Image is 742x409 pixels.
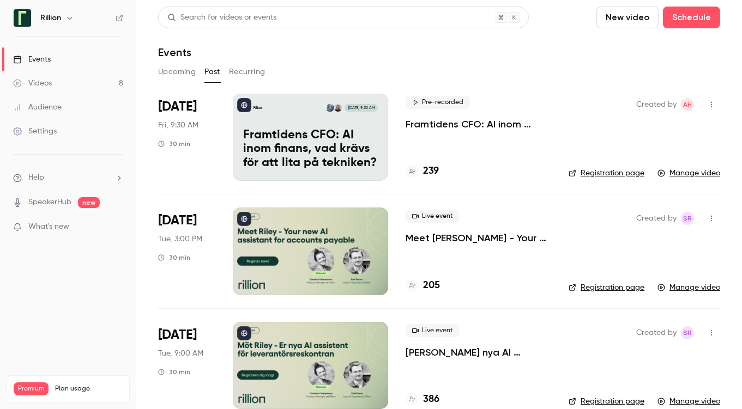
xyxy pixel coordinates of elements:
[406,324,460,337] span: Live event
[423,278,440,293] h4: 205
[158,207,215,295] div: Sep 16 Tue, 3:00 PM (Europe/Stockholm)
[78,197,100,208] span: new
[229,63,266,81] button: Recurring
[406,118,551,131] a: Framtidens CFO: AI inom finans, vad krävs för att lita på tekniken?​
[406,392,439,407] a: 386
[406,231,551,245] a: Meet [PERSON_NAME] - Your new AI Assistant for Accounts Payable
[28,197,71,208] a: SpeakerHub
[423,164,439,179] h4: 239
[423,392,439,407] h4: 386
[657,282,720,293] a: Manage video
[596,7,659,28] button: New video
[158,120,198,131] span: Fri, 9:30 AM
[13,126,57,137] div: Settings
[167,12,276,23] div: Search for videos or events
[233,94,388,181] a: Framtidens CFO: AI inom finans, vad krävs för att lita på tekniken?​RillionSara BörsvikRasmus Are...
[55,384,123,393] span: Plan usage
[158,98,197,115] span: [DATE]
[28,172,44,184] span: Help
[110,222,123,232] iframe: Noticeable Trigger
[334,104,342,112] img: Sara Börsvik
[14,382,49,395] span: Premium
[158,234,202,245] span: Tue, 3:00 PM
[13,102,62,113] div: Audience
[681,212,694,225] span: Sofie Rönngård
[158,348,203,359] span: Tue, 9:00 AM
[14,9,31,27] img: Rillion
[13,54,51,65] div: Events
[683,212,692,225] span: SR
[569,282,644,293] a: Registration page
[13,172,123,184] li: help-dropdown-opener
[158,212,197,229] span: [DATE]
[13,78,52,89] div: Videos
[158,139,190,148] div: 30 min
[657,168,720,179] a: Manage video
[345,104,377,112] span: [DATE] 9:30 AM
[158,63,196,81] button: Upcoming
[243,129,378,170] p: Framtidens CFO: AI inom finans, vad krävs för att lita på tekniken?​
[40,13,61,23] h6: Rillion
[158,326,197,344] span: [DATE]
[683,326,692,339] span: SR
[657,396,720,407] a: Manage video
[636,98,677,111] span: Created by
[406,210,460,223] span: Live event
[326,104,334,112] img: Rasmus Areskoug
[406,346,551,359] a: [PERSON_NAME] nya AI assistent för leverantörsreskontran
[158,322,215,409] div: Sep 16 Tue, 9:00 AM (Europe/Stockholm)
[569,396,644,407] a: Registration page
[204,63,220,81] button: Past
[254,105,262,111] p: Rillion
[569,168,644,179] a: Registration page
[28,221,69,233] span: What's new
[406,96,470,109] span: Pre-recorded
[158,94,215,181] div: Sep 26 Fri, 9:30 AM (Europe/Stockholm)
[158,253,190,262] div: 30 min
[406,278,440,293] a: 205
[681,326,694,339] span: Sofie Rönngård
[636,326,677,339] span: Created by
[158,368,190,376] div: 30 min
[663,7,720,28] button: Schedule
[158,46,191,59] h1: Events
[683,98,692,111] span: AH
[406,164,439,179] a: 239
[681,98,694,111] span: Adam Holmgren
[636,212,677,225] span: Created by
